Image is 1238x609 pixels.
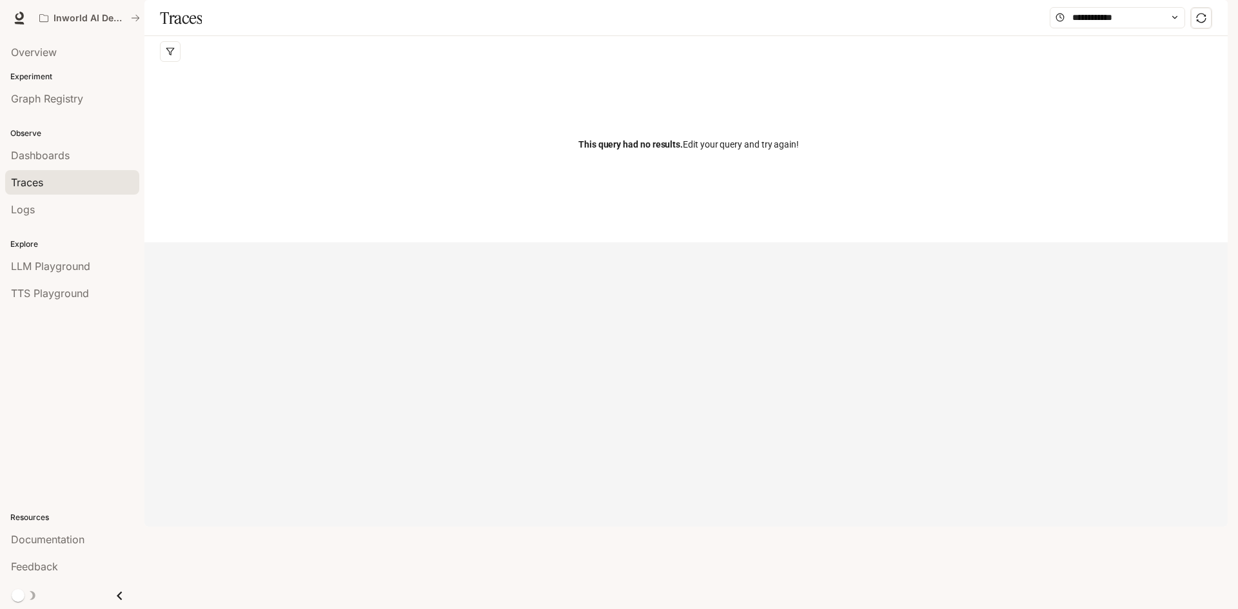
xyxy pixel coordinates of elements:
[578,139,683,150] span: This query had no results.
[34,5,146,31] button: All workspaces
[160,5,202,31] h1: Traces
[578,137,799,151] span: Edit your query and try again!
[1196,13,1206,23] span: sync
[54,13,126,24] p: Inworld AI Demos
